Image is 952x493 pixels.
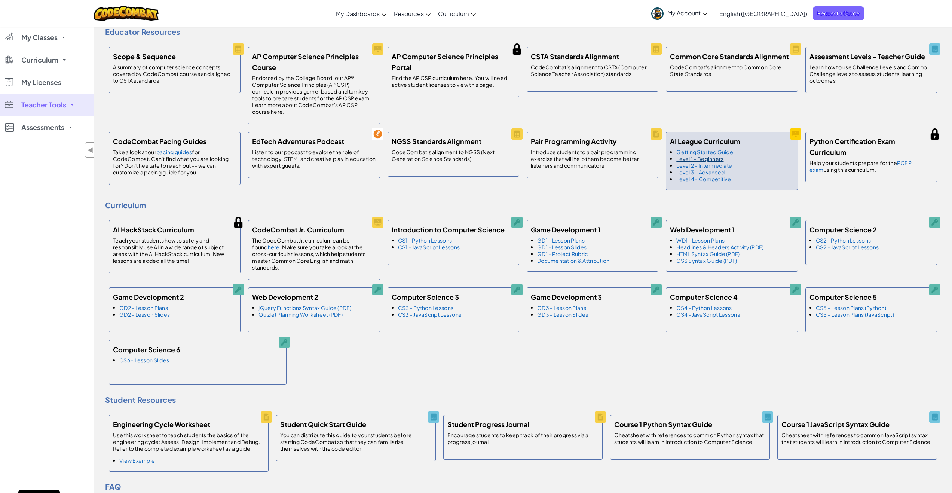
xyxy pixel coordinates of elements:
[258,311,343,318] a: Quizlet Planning Worksheet (PDF)
[113,64,236,84] p: A summary of computer science concepts covered by CodeCombat courses and aligned to CSTA standards
[816,304,886,311] a: CS5 - Lesson Plans (Python)
[105,216,244,277] a: AI HackStack Curriculum Teach your students how to safely and responsibly use AI in a wide range ...
[670,64,793,77] p: CodeCombat's alignment to Common Core State Standards
[531,136,617,147] h5: Pair Programming Activity
[781,419,890,430] h5: Course 1 JavaScript Syntax Guide
[531,64,654,77] p: CodeCombat's alignment to CSTA (Computer Science Teacher Association) standards
[774,411,941,463] a: Course 1 JavaScript Syntax Guide Cheatsheet with references to common JavaScript syntax that stud...
[392,136,481,147] h5: NGSS Standards Alignment
[809,136,933,158] h5: Python Certification Exam Curriculum
[113,136,206,147] h5: CodeCombat Pacing Guides
[105,128,244,189] a: CodeCombat Pacing Guides Take a look at ourpacing guidesfor CodeCombat. Can't find what you are l...
[252,51,376,73] h5: AP Computer Science Principles Course
[809,292,877,302] h5: Computer Science 5
[537,304,586,311] a: GD3 - Lesson Plans
[802,43,941,97] a: Assessment Levels - Teacher Guide Learn how to use Challenge Levels and Combo Challenge levels to...
[113,149,236,176] p: Take a look at our for CodeCombat. Can't find what you are looking for? Don't hesitate to reach o...
[105,336,352,389] a: Computer Science 6 CS6 - Lesson Slides
[21,124,64,131] span: Assessments
[614,419,712,430] h5: Course 1 Python Syntax Guide
[523,43,662,95] a: CSTA Standards Alignment CodeCombat's alignment to CSTA (Computer Science Teacher Association) st...
[676,149,733,155] a: Getting Started Guide
[809,51,925,62] h5: Assessment Levels - Teacher Guide
[392,292,459,302] h5: Computer Science 3
[662,284,801,336] a: Computer Science 4 CS4 - Python Lessons CS4 - JavaScript Lessons
[802,216,941,269] a: Computer Science 2 CS2 - Python Lessons CS2 - JavaScript Lessons
[384,43,523,101] a: AP Computer Science Principles Portal Find the AP CSP curriculum here. You will need active stude...
[268,244,280,250] a: here
[332,3,390,24] a: My Dashboards
[252,149,376,169] p: Listen to our podcast to explore the role of technology, STEM, and creative play in education wit...
[447,419,529,430] h5: Student Progress Journal
[670,136,740,147] h5: AI League Curriculum
[676,176,731,182] a: Level 4 - Competitive
[119,357,169,363] a: CS6 - Lesson Slides
[447,432,599,445] p: Encourage students to keep track of their progress via a progress journal
[105,394,941,405] h4: Student Resources
[651,7,664,20] img: avatar
[523,216,662,276] a: Game Development 1 GD1 - Lesson Plans GD1 - Lesson Slides GD1 - Project Rubric Documentation & At...
[614,432,766,445] p: Cheatsheet with references to common Python syntax that students will learn in Introduction to Co...
[336,10,380,18] span: My Dashboards
[809,224,877,235] h5: Computer Science 2
[606,411,774,463] a: Course 1 Python Syntax Guide Cheatsheet with references to common Python syntax that students wil...
[676,244,763,250] a: Headlines & Headers Activity (PDF)
[384,216,523,269] a: Introduction to Computer Science CS1 - Python Lessons CS1 - JavaScript Lessons
[531,292,602,302] h5: Game Development 3
[440,411,607,463] a: Student Progress Journal Encourage students to keep track of their progress via a progress journal
[523,284,662,336] a: Game Development 3 GD3 - Lesson Plans GD3 - Lesson Slides
[21,79,61,86] span: My Licenses
[113,237,236,264] p: Teach your students how to safely and responsibly use AI in a wide range of subject areas with th...
[384,284,523,336] a: Computer Science 3 CS3 - Python Lessons CS3 - JavaScript Lessons
[394,10,424,18] span: Resources
[252,237,376,271] p: The CodeCombat Jr. curriculum can be found . Make sure you take a look at the cross-curricular le...
[809,64,933,84] p: Learn how to use Challenge Levels and Combo Challenge levels to assess students' learning outcomes
[252,292,318,302] h5: Web Development 2
[21,101,66,108] span: Teacher Tools
[531,224,600,235] h5: Game Development 1
[244,43,383,128] a: AP Computer Science Principles Course Endorsed by the College Board, our AP® Computer Science Pri...
[537,237,585,244] a: GD1 - Lesson Plans
[258,304,351,311] a: jQuery Functions Syntax Guide (PDF)
[113,344,180,355] h5: Computer Science 6
[105,200,941,211] h4: Curriculum
[113,224,194,235] h5: AI HackStack Curriculum
[105,26,941,37] h4: Educator Resources
[94,6,159,21] img: CodeCombat logo
[434,3,480,24] a: Curriculum
[252,136,344,147] h5: EdTech Adventures Podcast
[398,237,452,244] a: CS1 - Python Lessons
[813,6,864,20] a: Request a Quote
[119,304,168,311] a: GD2 - Lesson Plans
[113,432,264,452] p: Use this worksheet to teach students the basics of the engineering cycle: Assess, Design, Impleme...
[384,128,523,180] a: NGSS Standards Alignment CodeCombat's alignment to NGSS (Next Generation Science Standards)
[809,159,933,173] p: Help your students prepare for the using this curriculum.
[676,155,723,162] a: Level 1 - Beginners
[716,3,811,24] a: English ([GEOGRAPHIC_DATA])
[392,74,515,88] p: Find the AP CSP curriculum here. You will need active student licenses to view this page.
[676,237,725,244] a: WD1 - Lesson Plans
[537,311,588,318] a: GD3 - Lesson Slides
[105,284,244,336] a: Game Development 2 GD2 - Lesson Plans GD2 - Lesson Slides
[398,304,453,311] a: CS3 - Python Lessons
[670,292,738,302] h5: Computer Science 4
[252,74,376,115] p: Endorsed by the College Board, our AP® Computer Science Principles (AP CSP) curriculum provides g...
[113,51,176,62] h5: Scope & Sequence
[816,237,871,244] a: CS2 - Python Lessons
[523,128,662,182] a: Pair Programming Activity Introduce students to a pair programming exercise that will help them b...
[119,311,170,318] a: GD2 - Lesson Slides
[816,311,894,318] a: CS5 - Lesson Plans (JavaScript)
[398,311,461,318] a: CS3 - JavaScript Lessons
[816,244,879,250] a: CS2 - JavaScript Lessons
[670,51,789,62] h5: Common Core Standards Alignment
[537,244,587,250] a: GD1 - Lesson Slides
[244,216,383,284] a: CodeCombat Jr. Curriculum The CodeCombat Jr. curriculum can be foundhere. Make sure you take a lo...
[667,9,707,17] span: My Account
[537,257,609,264] a: Documentation & Attribution
[280,432,432,452] p: You can distribute this guide to your students before starting CodeCombat so that they can famili...
[802,128,941,186] a: Python Certification Exam Curriculum Help your students prepare for thePCEP examusing this curric...
[390,3,434,24] a: Resources
[676,257,737,264] a: CSS Syntax Guide (PDF)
